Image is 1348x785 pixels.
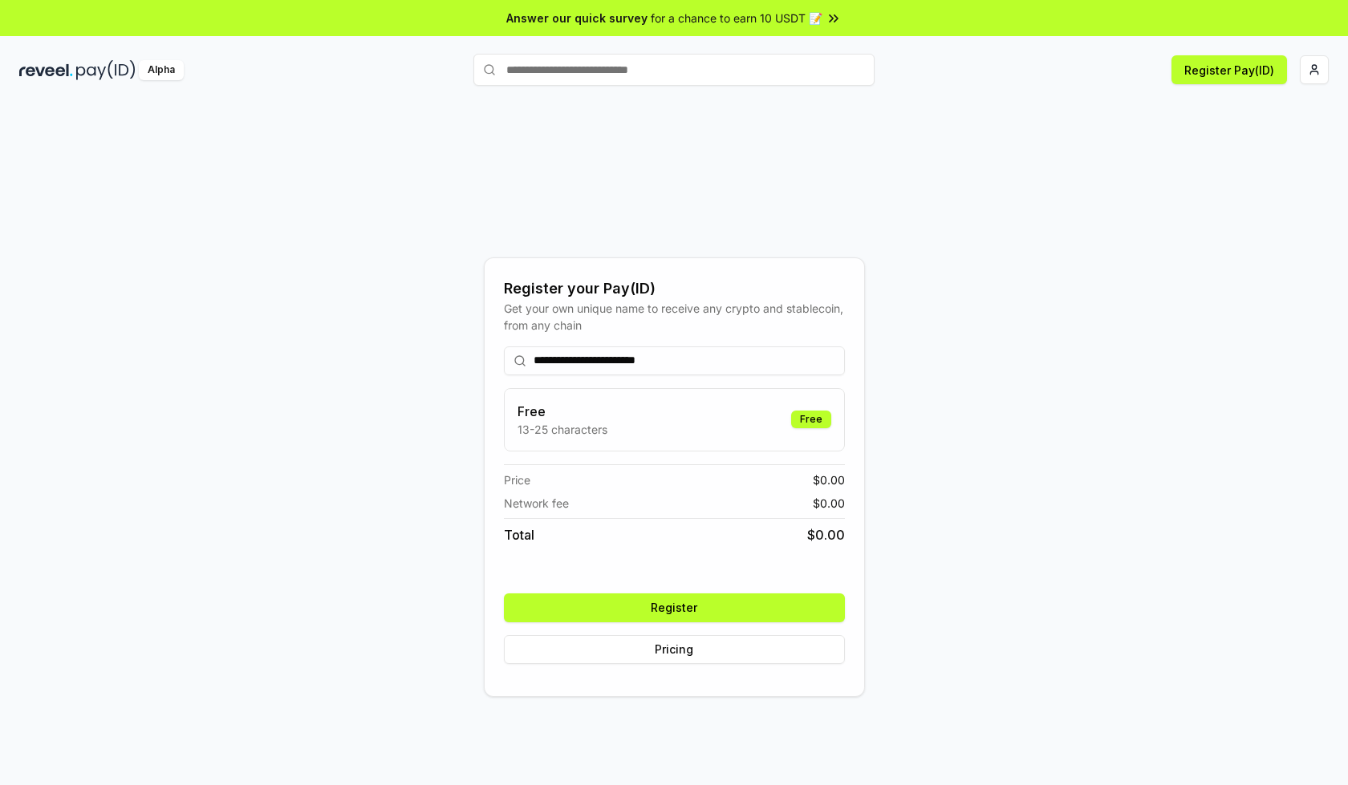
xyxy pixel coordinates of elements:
span: Network fee [504,495,569,512]
div: Register your Pay(ID) [504,277,845,300]
span: Answer our quick survey [506,10,648,26]
p: 13-25 characters [518,421,607,438]
span: for a chance to earn 10 USDT 📝 [651,10,822,26]
h3: Free [518,402,607,421]
img: reveel_dark [19,60,73,80]
img: pay_id [76,60,136,80]
span: $ 0.00 [807,525,845,544]
span: Price [504,471,530,488]
button: Pricing [504,635,845,664]
div: Alpha [139,60,184,80]
button: Register Pay(ID) [1171,55,1287,84]
span: $ 0.00 [813,495,845,512]
div: Free [791,411,831,428]
span: $ 0.00 [813,471,845,488]
span: Total [504,525,534,544]
button: Register [504,593,845,622]
div: Get your own unique name to receive any crypto and stablecoin, from any chain [504,300,845,334]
